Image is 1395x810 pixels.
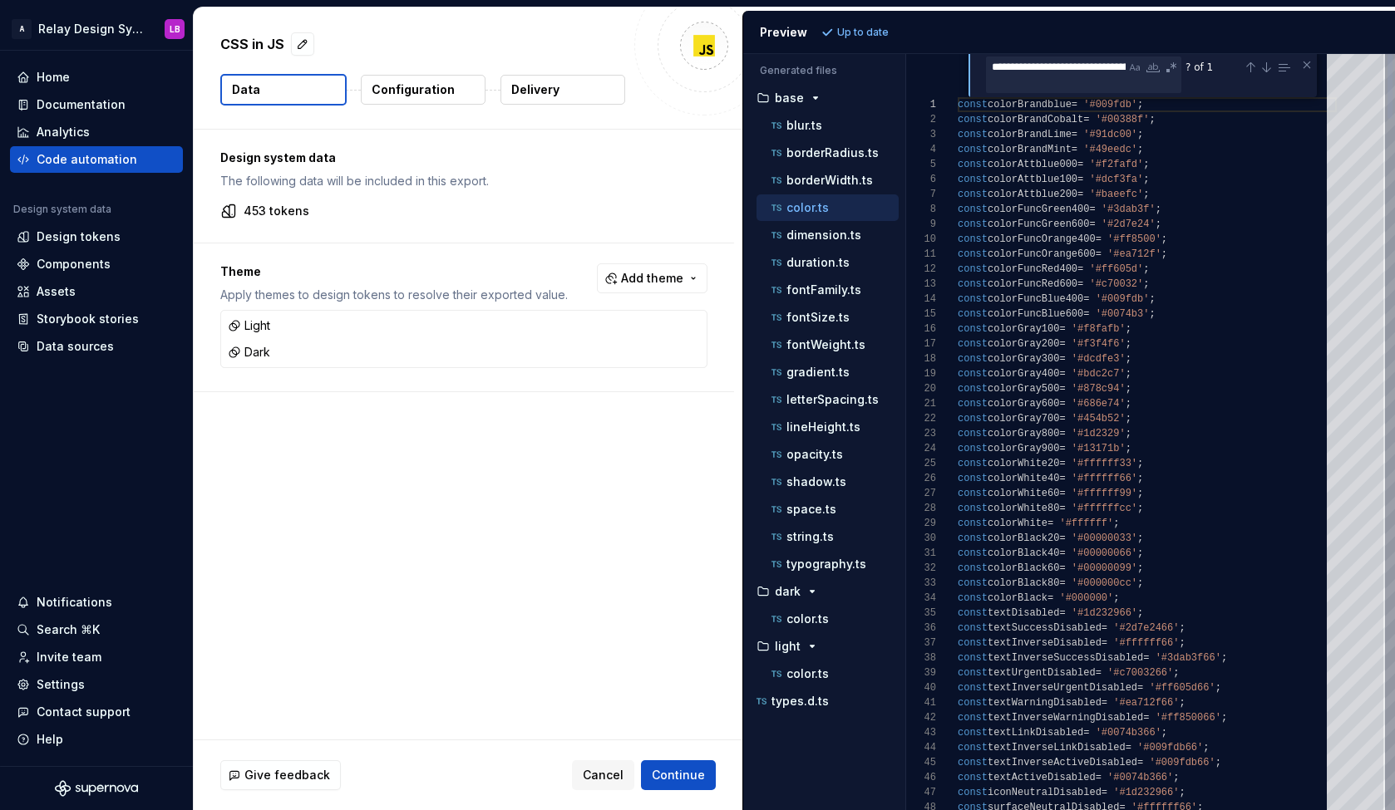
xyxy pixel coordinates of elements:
p: Configuration [372,81,455,98]
span: colorGray100 [988,323,1059,335]
span: const [958,413,988,425]
span: colorGray600 [988,398,1059,410]
span: = [1083,114,1089,125]
span: const [958,428,988,439]
div: 10 [906,232,936,247]
span: = [1072,144,1077,155]
span: '#49eedc' [1083,144,1137,155]
span: const [958,218,988,230]
button: color.ts [757,199,899,217]
div: 8 [906,202,936,217]
p: Design system data [220,150,707,166]
button: Search ⌘K [10,616,183,643]
div: 21 [906,396,936,411]
div: Design tokens [37,228,121,245]
span: = [1059,323,1065,335]
span: '#ffffffcc' [1072,503,1137,514]
button: space.ts [757,500,899,518]
span: = [1096,248,1102,260]
p: typography.ts [786,557,866,571]
span: ; [1137,473,1143,484]
button: typography.ts [757,555,899,573]
div: Home [37,69,70,86]
p: Data [232,81,260,98]
button: fontSize.ts [757,308,899,326]
span: const [958,503,988,514]
span: ; [1161,248,1167,260]
span: colorGray800 [988,428,1059,439]
span: colorWhite60 [988,488,1059,499]
span: colorFuncRed400 [988,263,1077,275]
p: color.ts [786,201,829,214]
div: Find in Selection (⌥⌘L) [1274,58,1293,76]
span: const [958,383,988,395]
div: 25 [906,456,936,471]
span: = [1059,368,1065,380]
span: colorFuncOrange600 [988,248,1096,260]
span: const [958,204,988,215]
span: colorGray900 [988,443,1059,454]
span: '#ffffff' [1059,518,1113,529]
div: 28 [906,501,936,516]
span: = [1059,428,1065,439]
span: = [1089,204,1095,215]
button: light [750,637,899,655]
button: string.ts [757,528,899,546]
span: colorGray200 [988,338,1059,350]
span: colorFuncBlue600 [988,308,1083,320]
p: base [775,91,804,105]
span: = [1083,308,1089,320]
p: Theme [220,263,568,280]
span: const [958,233,988,245]
p: lineHeight.ts [786,420,860,434]
span: const [958,488,988,499]
p: types.d.ts [771,695,829,708]
button: dimension.ts [757,226,899,244]
button: Notifications [10,589,183,616]
button: blur.ts [757,116,899,135]
span: '#f3f4f6' [1072,338,1126,350]
span: ; [1149,293,1155,305]
span: const [958,129,988,140]
div: Dark [228,344,270,361]
span: const [958,174,988,185]
span: ; [1126,413,1131,425]
span: '#ffffff99' [1072,488,1137,499]
a: Components [10,251,183,277]
p: Delivery [511,81,559,98]
span: const [958,263,988,275]
span: = [1059,503,1065,514]
div: 26 [906,471,936,486]
div: Next Match (Enter) [1259,61,1273,74]
span: colorFuncOrange400 [988,233,1096,245]
span: const [958,308,988,320]
span: colorFuncBlue400 [988,293,1083,305]
p: gradient.ts [786,366,850,379]
p: borderWidth.ts [786,174,873,187]
span: const [958,518,988,529]
span: = [1059,353,1065,365]
span: '#13171b' [1072,443,1126,454]
span: '#baeefc' [1089,189,1143,200]
div: 3 [906,127,936,142]
span: colorGray300 [988,353,1059,365]
div: 5 [906,157,936,172]
p: opacity.ts [786,448,843,461]
div: Use Regular Expression (⌥⌘R) [1163,59,1180,76]
span: '#00388f' [1096,114,1150,125]
span: const [958,533,988,544]
span: colorFuncGreen600 [988,218,1089,230]
span: colorWhite40 [988,473,1059,484]
div: 6 [906,172,936,187]
span: '#f8fafb' [1072,323,1126,335]
span: const [958,353,988,365]
span: = [1083,293,1089,305]
span: colorFuncGreen400 [988,204,1089,215]
div: 19 [906,366,936,381]
div: Previous Match (⇧Enter) [1244,61,1257,74]
div: 29 [906,516,936,531]
span: ; [1113,518,1119,529]
span: ; [1137,99,1143,110]
span: '#dcf3fa' [1089,174,1143,185]
span: Add theme [621,270,683,287]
